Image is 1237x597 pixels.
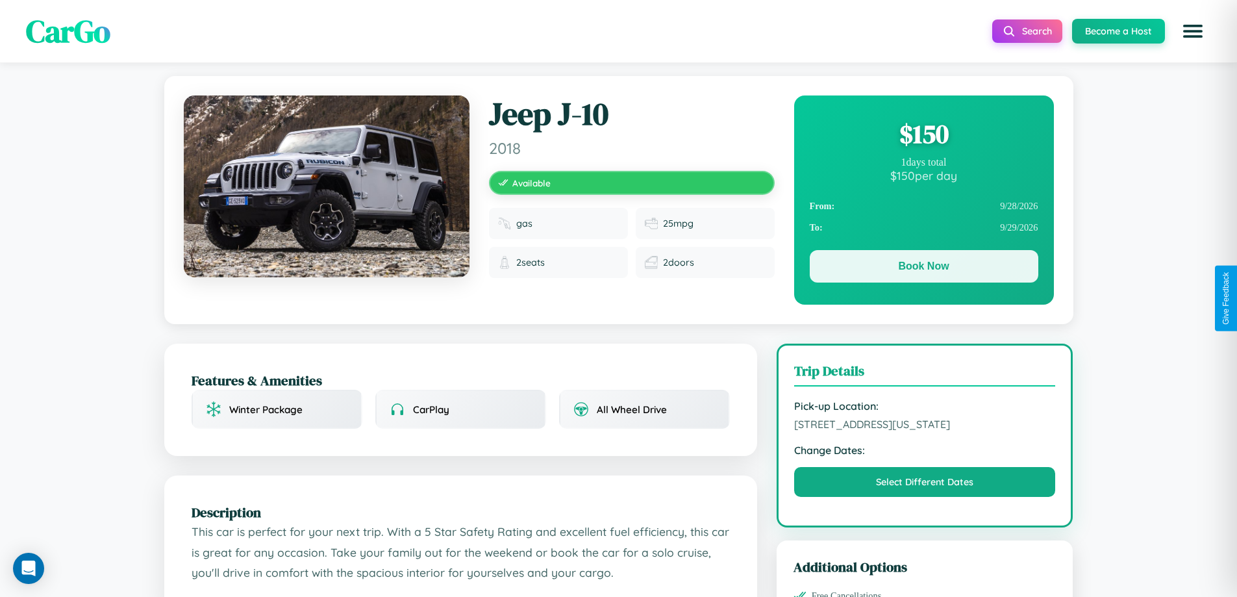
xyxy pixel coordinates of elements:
img: Doors [645,256,658,269]
span: CarPlay [413,403,449,416]
p: This car is perfect for your next trip. With a 5 Star Safety Rating and excellent fuel efficiency... [192,522,730,583]
button: Open menu [1175,13,1211,49]
button: Book Now [810,250,1038,283]
h2: Features & Amenities [192,371,730,390]
img: Fuel type [498,217,511,230]
div: 9 / 28 / 2026 [810,196,1038,217]
span: 25 mpg [663,218,693,229]
span: Winter Package [229,403,303,416]
span: CarGo [26,10,110,53]
div: Give Feedback [1221,272,1231,325]
span: 2 doors [663,257,694,268]
span: All Wheel Drive [597,403,667,416]
span: 2018 [489,138,775,158]
button: Become a Host [1072,19,1165,44]
img: Fuel efficiency [645,217,658,230]
button: Search [992,19,1062,43]
h3: Additional Options [793,557,1056,576]
span: Search [1022,25,1052,37]
span: gas [516,218,532,229]
div: 9 / 29 / 2026 [810,217,1038,238]
div: Open Intercom Messenger [13,553,44,584]
h2: Description [192,503,730,522]
strong: Change Dates: [794,444,1056,457]
strong: Pick-up Location: [794,400,1056,413]
strong: To: [810,222,823,233]
div: $ 150 [810,116,1038,151]
h1: Jeep J-10 [489,95,775,133]
button: Select Different Dates [794,467,1056,497]
span: 2 seats [516,257,545,268]
div: $ 150 per day [810,168,1038,183]
strong: From: [810,201,835,212]
span: Available [512,177,551,188]
img: Jeep J-10 2018 [184,95,469,277]
h3: Trip Details [794,361,1056,387]
div: 1 days total [810,157,1038,168]
img: Seats [498,256,511,269]
span: [STREET_ADDRESS][US_STATE] [794,418,1056,431]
